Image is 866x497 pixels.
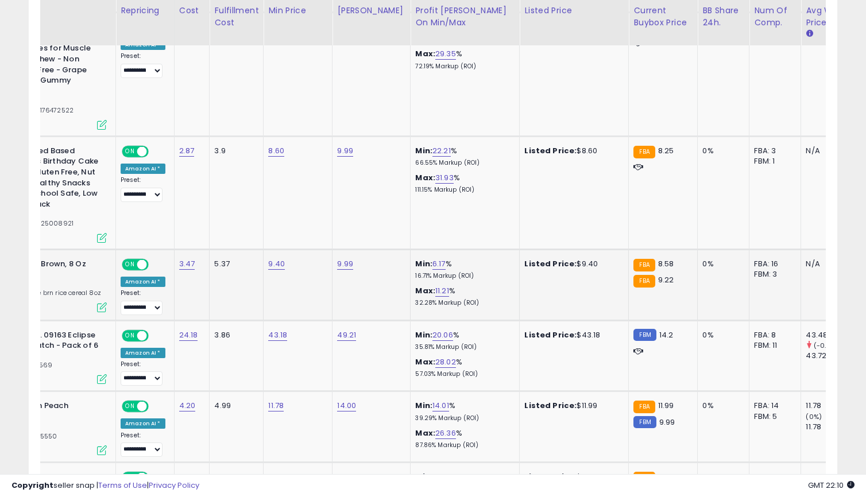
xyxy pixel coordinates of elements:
div: FBA: 8 [754,330,792,340]
span: OFF [147,260,165,270]
div: N/A [806,259,844,269]
div: Current Buybox Price [633,5,693,29]
div: $11.99 [524,401,620,411]
div: % [415,286,511,307]
div: 0% [702,330,740,340]
div: % [415,330,511,351]
div: % [415,49,511,70]
div: FBM: 1 [754,156,792,166]
a: 29.35 [435,48,456,60]
div: 0% [702,401,740,411]
div: $8.60 [524,146,620,156]
div: 11.78 [806,422,852,432]
div: 5.37 [214,259,254,269]
b: Max: [415,48,435,59]
a: 11.78 [268,400,284,411]
b: Max: [415,172,435,183]
small: FBA [633,401,655,413]
div: Amazon AI * [121,348,165,358]
b: Max: [415,428,435,438]
a: 11.21 [435,285,449,297]
small: FBA [633,275,655,288]
a: Terms of Use [98,480,147,491]
div: FBA: 16 [754,259,792,269]
span: OFF [147,331,165,340]
a: 49.21 [337,329,356,341]
a: 9.99 [337,145,353,157]
div: % [415,173,511,194]
b: Min: [415,258,432,269]
a: 14.01 [432,400,449,411]
div: Min Price [268,5,327,17]
b: Min: [415,145,432,156]
b: Max: [415,285,435,296]
span: ON [123,146,137,156]
a: 28.02 [435,356,456,368]
span: 9.99 [659,417,675,428]
div: seller snap | | [11,480,199,491]
div: FBM: 5 [754,411,792,422]
div: Cost [179,5,205,17]
div: FBA: 14 [754,401,792,411]
span: | SKU: one brn rice cereal 8oz [5,288,101,297]
div: 4.99 [214,401,254,411]
p: 35.81% Markup (ROI) [415,343,511,351]
div: Preset: [121,176,165,202]
span: ON [123,402,137,411]
span: 8.58 [658,258,674,269]
div: Fulfillment Cost [214,5,258,29]
div: $43.18 [524,330,620,340]
div: Repricing [121,5,169,17]
b: Listed Price: [524,258,577,269]
small: FBM [633,329,656,341]
div: Avg Win Price [806,5,848,29]
span: OFF [147,146,165,156]
small: (0%) [806,412,822,421]
a: 31.93 [435,172,454,184]
div: % [415,401,511,422]
div: Preset: [121,360,165,386]
div: Num of Comp. [754,5,796,29]
div: 0% [702,259,740,269]
span: 2025-09-11 22:10 GMT [808,480,855,491]
a: 24.18 [179,329,198,341]
p: 66.55% Markup (ROI) [415,159,511,167]
div: Preset: [121,432,165,457]
strong: Copyright [11,480,53,491]
a: 9.99 [337,258,353,270]
a: 9.40 [268,258,285,270]
div: FBM: 3 [754,269,792,279]
p: 16.71% Markup (ROI) [415,272,511,280]
span: 8.25 [658,145,674,156]
a: 4.20 [179,400,196,411]
a: 20.06 [432,329,453,341]
p: 39.29% Markup (ROI) [415,414,511,422]
a: 8.60 [268,145,284,157]
a: 2.87 [179,145,195,157]
b: Listed Price: [524,400,577,411]
small: Avg Win Price. [806,29,813,39]
p: 72.19% Markup (ROI) [415,63,511,71]
div: 0% [702,146,740,156]
div: % [415,259,511,280]
b: Min: [415,400,432,411]
div: Preset: [121,289,165,315]
span: 11.99 [658,400,674,411]
span: ON [123,260,137,270]
small: FBA [633,146,655,158]
div: 3.86 [214,330,254,340]
div: BB Share 24h. [702,5,744,29]
span: 9.22 [658,274,674,285]
span: 14.2 [659,329,674,340]
p: 87.86% Markup (ROI) [415,441,511,449]
span: OFF [147,402,165,411]
small: FBA [633,259,655,271]
div: 3.9 [214,146,254,156]
div: % [415,146,511,167]
div: Preset: [121,52,165,78]
a: Privacy Policy [149,480,199,491]
a: 26.36 [435,428,456,439]
p: 32.28% Markup (ROI) [415,299,511,307]
div: Amazon AI * [121,418,165,429]
a: 14.00 [337,400,356,411]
